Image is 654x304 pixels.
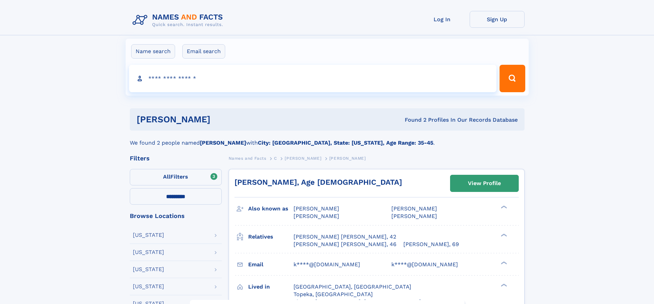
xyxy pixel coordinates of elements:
[450,175,518,192] a: View Profile
[308,116,518,124] div: Found 2 Profiles In Our Records Database
[499,233,507,237] div: ❯
[391,205,437,212] span: [PERSON_NAME]
[294,291,373,297] span: Topeka, [GEOGRAPHIC_DATA]
[163,173,170,180] span: All
[499,260,507,265] div: ❯
[130,169,222,185] label: Filters
[131,44,175,59] label: Name search
[499,283,507,287] div: ❯
[500,65,525,92] button: Search Button
[133,267,164,272] div: [US_STATE]
[285,156,321,161] span: [PERSON_NAME]
[130,11,229,29] img: Logo Names and Facts
[133,284,164,289] div: [US_STATE]
[137,115,308,124] h1: [PERSON_NAME]
[200,139,246,146] b: [PERSON_NAME]
[130,213,222,219] div: Browse Locations
[234,178,402,186] a: [PERSON_NAME], Age [DEMOGRAPHIC_DATA]
[294,205,339,212] span: [PERSON_NAME]
[294,283,411,290] span: [GEOGRAPHIC_DATA], [GEOGRAPHIC_DATA]
[130,131,525,147] div: We found 2 people named with .
[129,65,497,92] input: search input
[258,139,433,146] b: City: [GEOGRAPHIC_DATA], State: [US_STATE], Age Range: 35-45
[468,175,501,191] div: View Profile
[294,241,397,248] a: [PERSON_NAME] [PERSON_NAME], 46
[248,281,294,293] h3: Lived in
[248,231,294,243] h3: Relatives
[248,203,294,215] h3: Also known as
[130,155,222,161] div: Filters
[133,232,164,238] div: [US_STATE]
[499,205,507,209] div: ❯
[133,250,164,255] div: [US_STATE]
[248,259,294,270] h3: Email
[182,44,225,59] label: Email search
[294,213,339,219] span: [PERSON_NAME]
[329,156,366,161] span: [PERSON_NAME]
[403,241,459,248] a: [PERSON_NAME], 69
[470,11,525,28] a: Sign Up
[274,154,277,162] a: C
[391,213,437,219] span: [PERSON_NAME]
[415,11,470,28] a: Log In
[294,233,396,241] a: [PERSON_NAME] [PERSON_NAME], 42
[274,156,277,161] span: C
[285,154,321,162] a: [PERSON_NAME]
[229,154,266,162] a: Names and Facts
